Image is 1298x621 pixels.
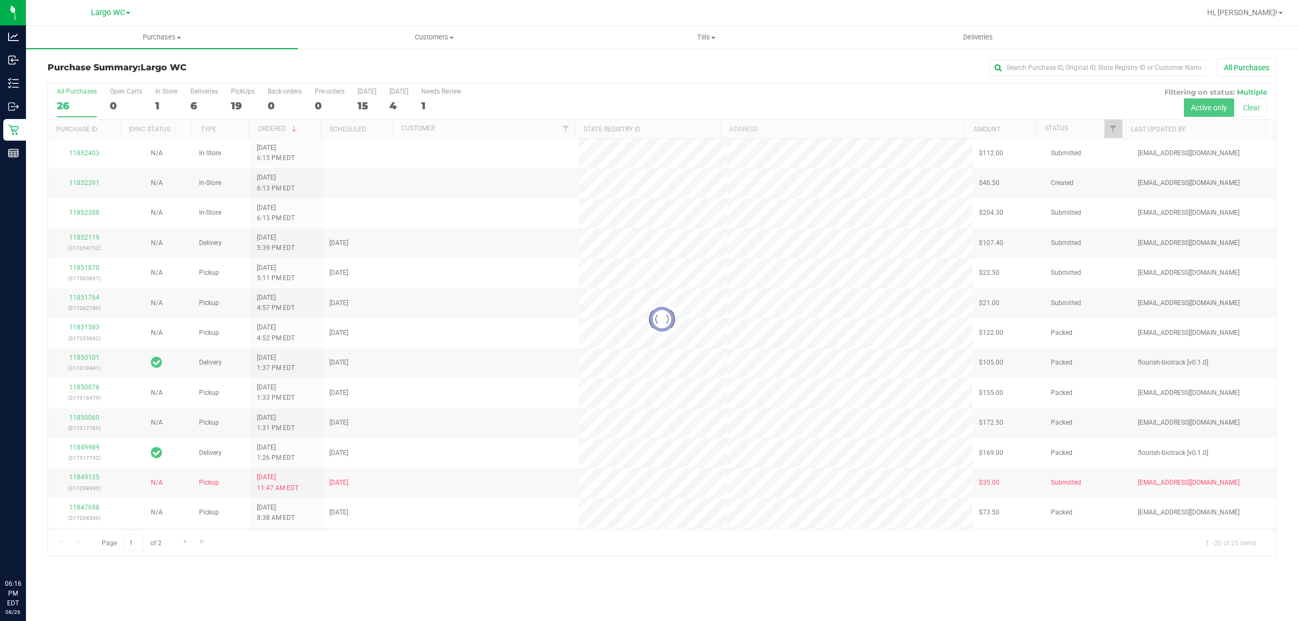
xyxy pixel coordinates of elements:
a: Purchases [26,26,298,49]
a: Deliveries [842,26,1114,49]
span: Customers [299,32,569,42]
button: All Purchases [1217,58,1276,77]
a: Customers [298,26,570,49]
input: Search Purchase ID, Original ID, State Registry ID or Customer Name... [990,60,1206,76]
span: Deliveries [949,32,1008,42]
inline-svg: Analytics [8,31,19,42]
inline-svg: Inventory [8,78,19,89]
p: 06:16 PM EDT [5,579,21,608]
span: Tills [571,32,842,42]
p: 08/26 [5,608,21,616]
span: Largo WC [141,62,187,72]
inline-svg: Outbound [8,101,19,112]
inline-svg: Retail [8,124,19,135]
h3: Purchase Summary: [48,63,457,72]
inline-svg: Inbound [8,55,19,65]
iframe: Resource center [11,534,43,567]
inline-svg: Reports [8,148,19,158]
span: Largo WC [91,8,125,17]
a: Tills [570,26,842,49]
span: Hi, [PERSON_NAME]! [1207,8,1277,17]
span: Purchases [26,32,298,42]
